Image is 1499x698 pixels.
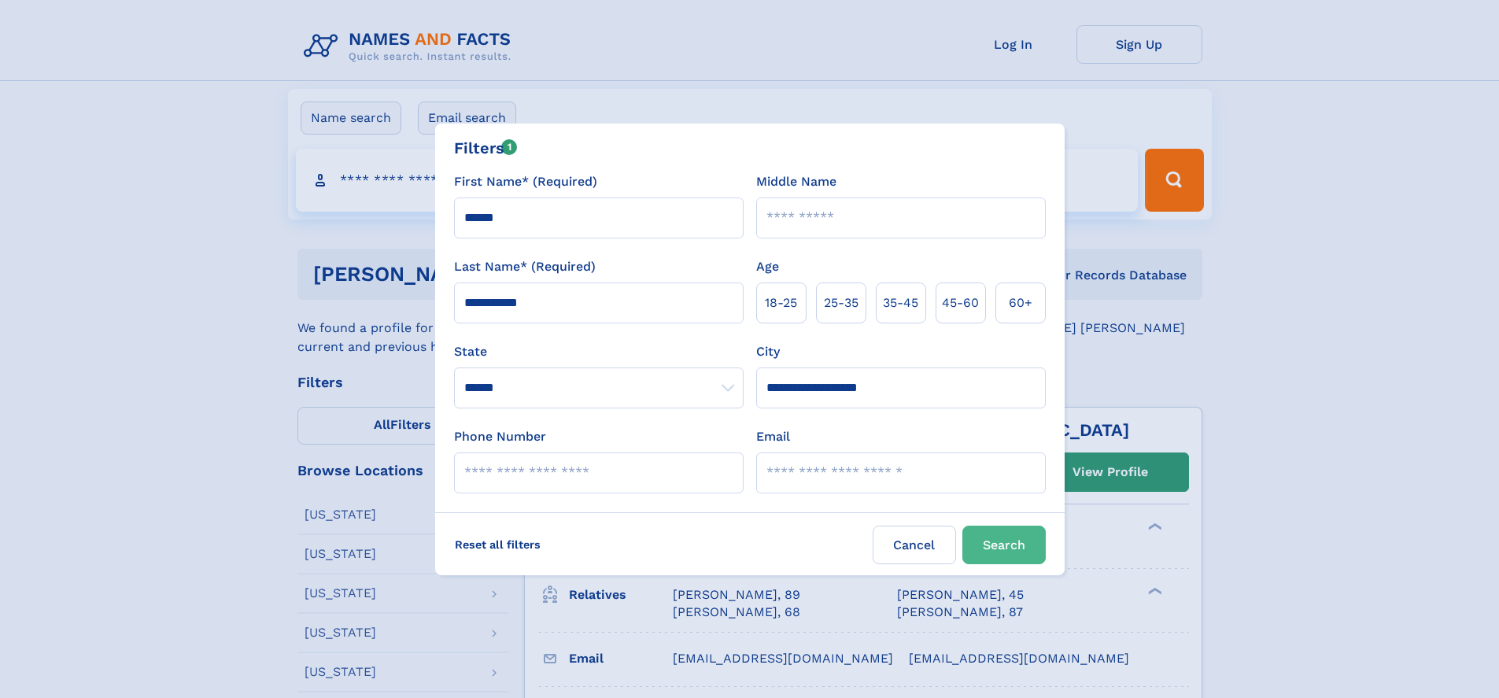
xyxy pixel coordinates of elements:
[883,294,918,312] span: 35‑45
[873,526,956,564] label: Cancel
[454,427,546,446] label: Phone Number
[454,172,597,191] label: First Name* (Required)
[454,136,518,160] div: Filters
[756,257,779,276] label: Age
[824,294,858,312] span: 25‑35
[445,526,551,563] label: Reset all filters
[765,294,797,312] span: 18‑25
[756,342,780,361] label: City
[962,526,1046,564] button: Search
[454,257,596,276] label: Last Name* (Required)
[756,427,790,446] label: Email
[1009,294,1032,312] span: 60+
[942,294,979,312] span: 45‑60
[454,342,744,361] label: State
[756,172,836,191] label: Middle Name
